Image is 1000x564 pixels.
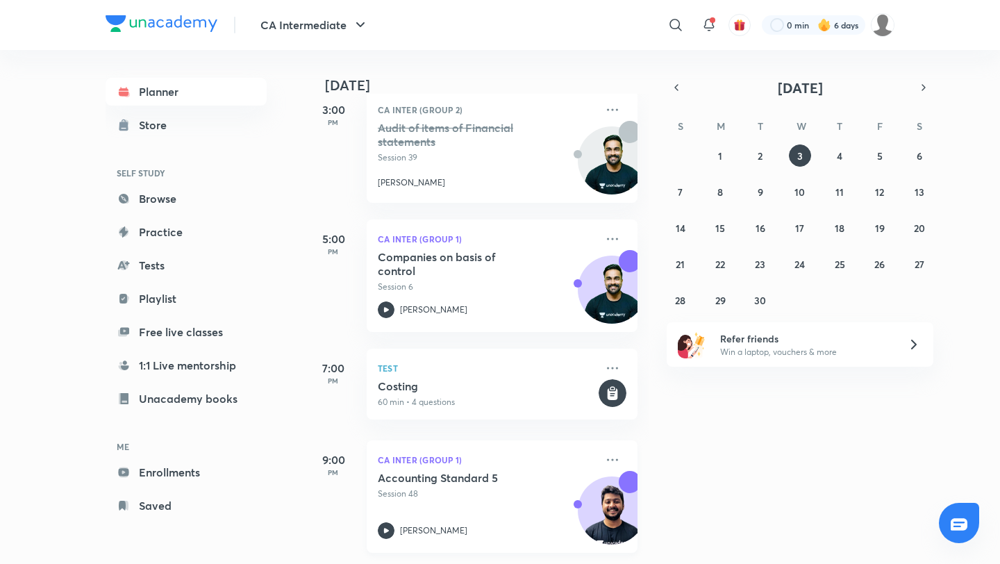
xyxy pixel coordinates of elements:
h5: 3:00 [306,101,361,118]
h5: Audit of items of Financial statements [378,121,551,149]
abbr: September 29, 2025 [715,294,726,307]
abbr: September 20, 2025 [914,222,925,235]
p: CA Inter (Group 1) [378,231,596,247]
div: Store [139,117,175,133]
a: Planner [106,78,267,106]
button: September 1, 2025 [709,144,731,167]
h5: 7:00 [306,360,361,376]
a: Practice [106,218,267,246]
img: Jyoti [871,13,894,37]
span: [DATE] [778,78,823,97]
a: Company Logo [106,15,217,35]
abbr: September 12, 2025 [875,185,884,199]
button: September 29, 2025 [709,289,731,311]
button: September 23, 2025 [749,253,772,275]
button: September 22, 2025 [709,253,731,275]
abbr: September 30, 2025 [754,294,766,307]
img: Company Logo [106,15,217,32]
a: Saved [106,492,267,520]
h5: 9:00 [306,451,361,468]
a: Playlist [106,285,267,313]
a: Enrollments [106,458,267,486]
p: Test [378,360,596,376]
button: [DATE] [686,78,914,97]
abbr: September 27, 2025 [915,258,924,271]
button: September 11, 2025 [828,181,851,203]
h6: SELF STUDY [106,161,267,185]
abbr: Sunday [678,119,683,133]
button: September 3, 2025 [789,144,811,167]
button: September 15, 2025 [709,217,731,239]
abbr: September 16, 2025 [756,222,765,235]
h5: Companies on basis of control [378,250,551,278]
abbr: September 19, 2025 [875,222,885,235]
abbr: September 4, 2025 [837,149,842,163]
p: Session 48 [378,488,596,500]
button: September 18, 2025 [828,217,851,239]
button: avatar [728,14,751,36]
p: [PERSON_NAME] [378,176,445,189]
button: September 13, 2025 [908,181,931,203]
p: PM [306,247,361,256]
abbr: September 18, 2025 [835,222,844,235]
img: Avatar [578,484,645,551]
h5: Costing [378,379,596,393]
abbr: September 21, 2025 [676,258,685,271]
button: September 14, 2025 [669,217,692,239]
abbr: Wednesday [797,119,806,133]
abbr: September 8, 2025 [717,185,723,199]
h6: ME [106,435,267,458]
abbr: September 1, 2025 [718,149,722,163]
p: [PERSON_NAME] [400,524,467,537]
abbr: Friday [877,119,883,133]
h5: 5:00 [306,231,361,247]
img: Avatar [578,134,645,201]
abbr: Tuesday [758,119,763,133]
h6: Refer friends [720,331,891,346]
abbr: September 7, 2025 [678,185,683,199]
img: Avatar [578,263,645,330]
a: Store [106,111,267,139]
h4: [DATE] [325,77,651,94]
a: 1:1 Live mentorship [106,351,267,379]
abbr: September 3, 2025 [797,149,803,163]
button: September 12, 2025 [869,181,891,203]
abbr: September 13, 2025 [915,185,924,199]
p: PM [306,468,361,476]
abbr: September 17, 2025 [795,222,804,235]
button: September 17, 2025 [789,217,811,239]
button: September 19, 2025 [869,217,891,239]
p: PM [306,118,361,126]
img: referral [678,331,706,358]
button: September 26, 2025 [869,253,891,275]
button: September 5, 2025 [869,144,891,167]
abbr: Saturday [917,119,922,133]
abbr: September 23, 2025 [755,258,765,271]
abbr: September 28, 2025 [675,294,685,307]
p: Win a laptop, vouchers & more [720,346,891,358]
button: September 7, 2025 [669,181,692,203]
a: Unacademy books [106,385,267,413]
h5: Accounting Standard 5 [378,471,551,485]
abbr: September 25, 2025 [835,258,845,271]
p: CA Inter (Group 2) [378,101,596,118]
button: September 28, 2025 [669,289,692,311]
abbr: Monday [717,119,725,133]
p: Session 6 [378,281,596,293]
a: Free live classes [106,318,267,346]
abbr: September 2, 2025 [758,149,762,163]
abbr: Thursday [837,119,842,133]
button: September 2, 2025 [749,144,772,167]
p: [PERSON_NAME] [400,304,467,316]
abbr: September 14, 2025 [676,222,685,235]
button: September 16, 2025 [749,217,772,239]
button: September 10, 2025 [789,181,811,203]
abbr: September 9, 2025 [758,185,763,199]
abbr: September 24, 2025 [794,258,805,271]
abbr: September 10, 2025 [794,185,805,199]
abbr: September 22, 2025 [715,258,725,271]
button: September 8, 2025 [709,181,731,203]
button: September 21, 2025 [669,253,692,275]
button: September 27, 2025 [908,253,931,275]
abbr: September 15, 2025 [715,222,725,235]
